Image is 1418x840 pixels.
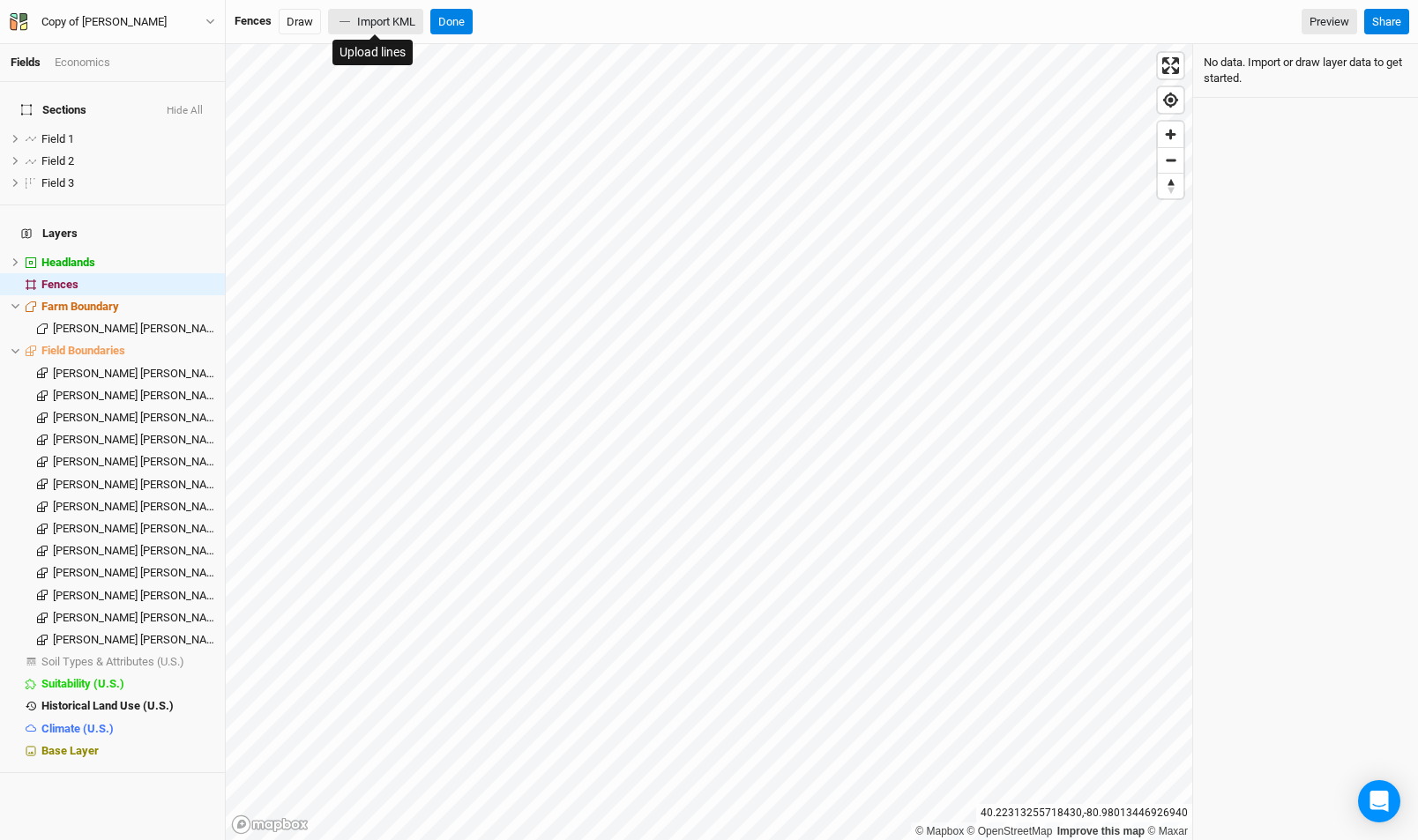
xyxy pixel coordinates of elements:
span: Farm Boundary [41,300,119,313]
div: Copy of Coffelt [41,13,167,31]
a: Fields [11,56,41,69]
div: Climate (U.S.) [41,722,214,736]
div: Historical Land Use (U.S.) [41,699,214,713]
div: Field 1 [41,132,214,146]
span: [PERSON_NAME] [PERSON_NAME] [53,544,225,557]
div: Copy of [PERSON_NAME] [41,13,167,31]
span: [PERSON_NAME] [PERSON_NAME] [53,433,225,446]
span: [PERSON_NAME] [PERSON_NAME] [53,455,225,468]
span: [PERSON_NAME] [PERSON_NAME] [53,411,225,424]
a: Improve this map [1057,825,1145,837]
div: Economics [55,55,110,71]
div: COFFELT R JAMES & SHELLEY M SURV [53,633,214,647]
div: Field Boundaries [41,344,214,358]
span: Field 2 [41,154,74,167]
h4: Layers [11,216,214,251]
div: Field 2 [41,154,214,168]
span: Sections [21,103,86,117]
div: Fences [235,13,272,29]
button: Zoom in [1158,122,1183,147]
span: Suitability (U.S.) [41,677,124,690]
span: Headlands [41,256,95,269]
span: [PERSON_NAME] [PERSON_NAME] [53,589,225,602]
div: Farm Boundary [41,300,214,314]
div: COFFELT R JAMES [53,500,214,514]
div: Base Layer [41,744,214,758]
button: Reset bearing to north [1158,173,1183,198]
div: COFFELT R JAMES [53,522,214,536]
span: [PERSON_NAME] [PERSON_NAME] [53,566,225,579]
div: No data. Import or draw layer data to get started. [1193,44,1418,98]
div: Upload lines [332,40,413,65]
div: 40.22313255718430 , -80.98013446926940 [976,804,1192,822]
div: COFFELT R JAMES [53,566,214,580]
span: Soil Types & Attributes (U.S.) [41,655,184,668]
span: Field 1 [41,132,74,145]
div: COFFELT R JAMES [53,611,214,625]
span: Reset bearing to north [1158,174,1183,198]
div: COFFELT R JAMES [53,478,214,492]
div: Fences [41,278,214,292]
span: Zoom out [1158,148,1183,173]
div: COFFELT R JAMES [53,411,214,425]
div: Open Intercom Messenger [1358,780,1400,822]
a: Mapbox [915,825,964,837]
span: [PERSON_NAME] [PERSON_NAME] & [PERSON_NAME] M SURV [53,633,365,646]
span: Historical Land Use (U.S.) [41,699,174,712]
div: COFFELT R JAMES [53,589,214,603]
div: COFFELT R JAMES [53,544,214,558]
div: Soil Types & Attributes (U.S.) [41,655,214,669]
div: COFFELT R JAMES [53,455,214,469]
span: [PERSON_NAME] [PERSON_NAME] [53,611,225,624]
a: Mapbox logo [231,814,309,835]
a: Preview [1302,9,1357,35]
span: Fences [41,278,78,291]
span: [PERSON_NAME] [PERSON_NAME] [53,478,225,491]
button: Done [430,9,473,35]
button: Copy of [PERSON_NAME] [9,12,216,32]
span: Field 3 [41,176,74,190]
button: Enter fullscreen [1158,53,1183,78]
button: Draw [279,9,321,35]
span: Base Layer [41,744,99,757]
div: Headlands [41,256,214,270]
a: OpenStreetMap [967,825,1053,837]
canvas: Map [226,44,1192,840]
button: Zoom out [1158,147,1183,173]
div: COFFELT R JAMES [53,433,214,447]
span: Climate (U.S.) [41,722,114,735]
span: [PERSON_NAME] [PERSON_NAME] [53,367,225,380]
div: COFFELT R JAMES [53,322,214,336]
button: Share [1364,9,1409,35]
div: COFFELT R JAMES [53,367,214,381]
a: Maxar [1147,825,1188,837]
span: [PERSON_NAME] [PERSON_NAME] [53,389,225,402]
span: [PERSON_NAME] [PERSON_NAME] [53,500,225,513]
div: Suitability (U.S.) [41,677,214,691]
span: [PERSON_NAME] [PERSON_NAME] [53,322,225,335]
button: Hide All [166,105,204,117]
div: Field 3 [41,176,214,190]
button: Import KML [328,9,423,35]
button: Find my location [1158,87,1183,113]
span: [PERSON_NAME] [PERSON_NAME] [53,522,225,535]
span: Field Boundaries [41,344,125,357]
div: COFFELT R JAMES [53,389,214,403]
